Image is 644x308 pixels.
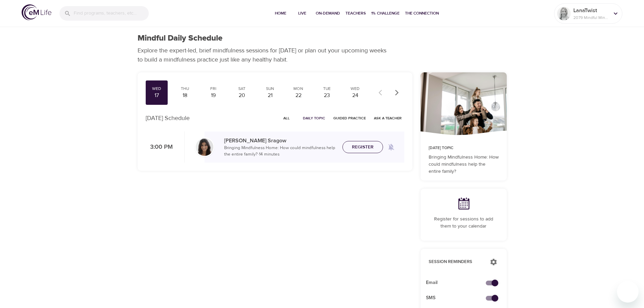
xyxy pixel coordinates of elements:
[176,92,193,99] div: 18
[290,92,307,99] div: 22
[290,86,307,92] div: Mon
[276,113,297,123] button: All
[617,281,639,303] iframe: Button to launch messaging window
[318,92,335,99] div: 23
[333,115,366,121] span: Guided Practice
[557,7,571,20] img: Remy Sharp
[146,114,190,123] p: [DATE] Schedule
[352,143,374,151] span: Register
[347,86,364,92] div: Wed
[429,216,499,230] p: Register for sessions to add them to your calendar
[196,138,213,156] img: Lara_Sragow-min.jpg
[331,113,368,123] button: Guided Practice
[374,115,402,121] span: Ask a Teacher
[345,10,366,17] span: Teachers
[300,113,328,123] button: Daily Topic
[316,10,340,17] span: On-Demand
[138,33,222,43] h1: Mindful Daily Schedule
[22,4,51,20] img: logo
[138,46,391,64] p: Explore the expert-led, brief mindfulness sessions for [DATE] or plan out your upcoming weeks to ...
[148,92,165,99] div: 17
[371,10,400,17] span: 1% Challenge
[279,115,295,121] span: All
[233,86,250,92] div: Sat
[262,92,279,99] div: 21
[426,294,491,302] span: SMS
[74,6,149,21] input: Find programs, teachers, etc...
[573,15,609,21] p: 2079 Mindful Minutes
[429,259,483,265] p: Session Reminders
[148,86,165,92] div: Wed
[429,145,499,151] p: [DATE] Topic
[146,143,173,152] p: 3:00 PM
[224,145,337,158] p: Bringing Mindfulness Home: How could mindfulness help the entire family? · 14 minutes
[233,92,250,99] div: 20
[272,10,289,17] span: Home
[573,6,609,15] p: LanaTwist
[383,139,399,155] span: Remind me when a class goes live every Wednesday at 3:00 PM
[303,115,325,121] span: Daily Topic
[342,141,383,153] button: Register
[371,113,404,123] button: Ask a Teacher
[205,92,222,99] div: 19
[347,92,364,99] div: 24
[294,10,310,17] span: Live
[224,137,337,145] p: [PERSON_NAME] Sragow
[176,86,193,92] div: Thu
[205,86,222,92] div: Fri
[318,86,335,92] div: Tue
[405,10,439,17] span: The Connection
[426,279,491,286] span: Email
[429,154,499,175] p: Bringing Mindfulness Home: How could mindfulness help the entire family?
[262,86,279,92] div: Sun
